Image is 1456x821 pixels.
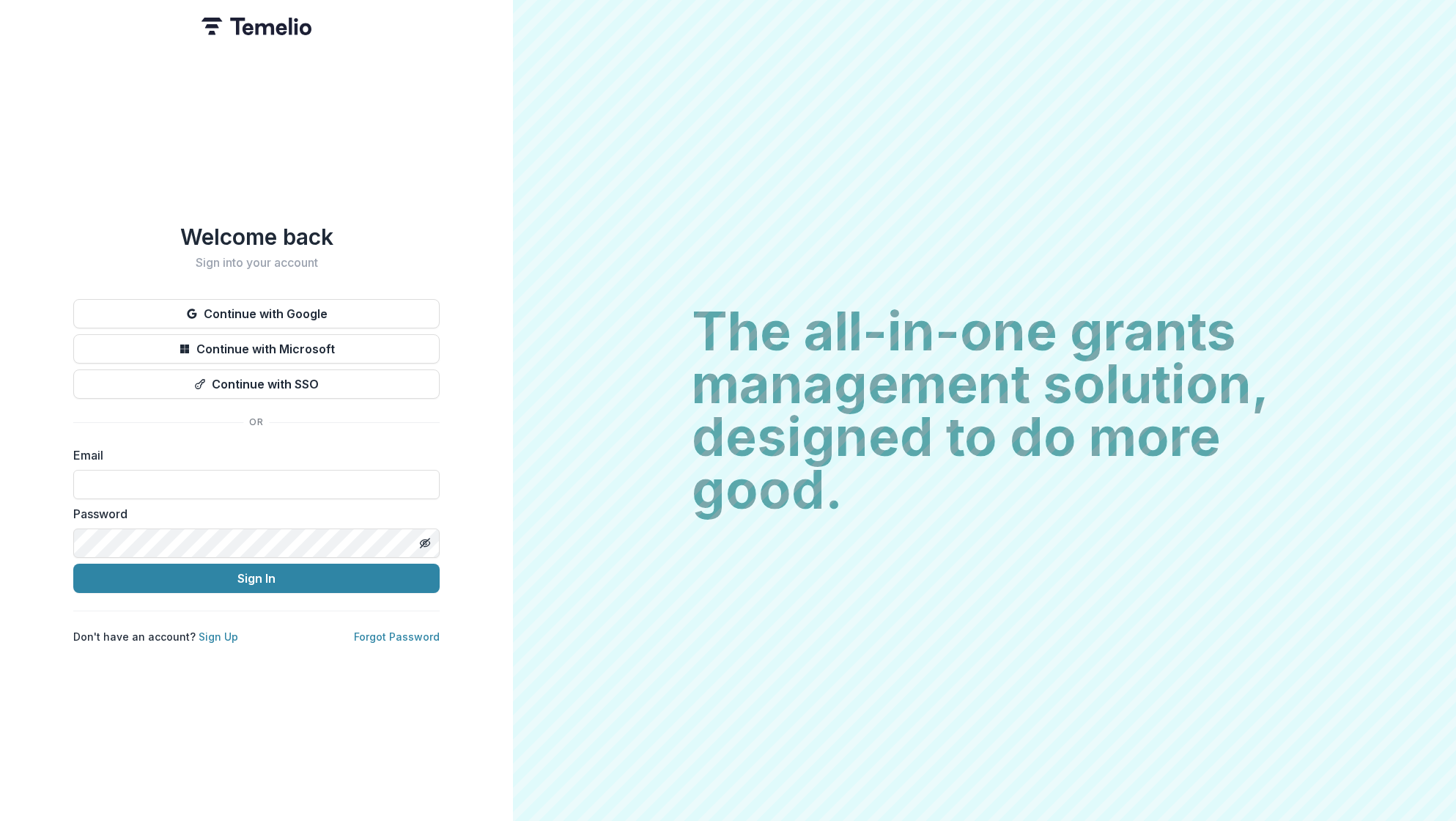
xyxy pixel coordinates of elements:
p: Don't have an account? [73,629,238,644]
a: Sign Up [199,630,238,643]
button: Continue with Microsoft [73,334,440,364]
h1: Welcome back [73,224,440,250]
button: Continue with SSO [73,369,440,399]
a: Forgot Password [354,630,440,643]
label: Password [73,505,431,523]
button: Toggle password visibility [413,531,437,555]
h2: Sign into your account [73,256,440,270]
img: Temelio [202,18,311,35]
label: Email [73,446,431,464]
button: Continue with Google [73,299,440,328]
button: Sign In [73,564,440,593]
